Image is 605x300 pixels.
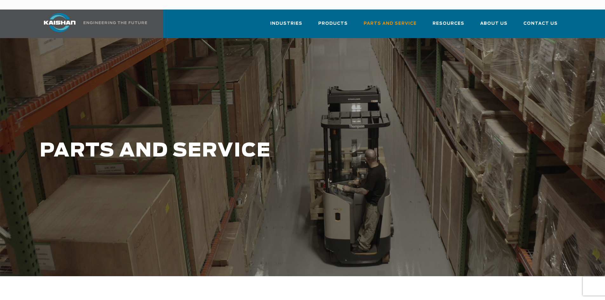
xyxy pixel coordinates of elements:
[364,15,417,37] a: Parts and Service
[318,15,348,37] a: Products
[36,10,148,38] a: Kaishan USA
[84,21,147,24] img: Engineering the future
[433,20,464,27] span: Resources
[270,20,302,27] span: Industries
[364,20,417,27] span: Parts and Service
[523,20,558,27] span: Contact Us
[318,20,348,27] span: Products
[40,140,477,162] h1: PARTS AND SERVICE
[523,15,558,37] a: Contact Us
[480,15,508,37] a: About Us
[433,15,464,37] a: Resources
[480,20,508,27] span: About Us
[36,13,84,32] img: kaishan logo
[270,15,302,37] a: Industries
